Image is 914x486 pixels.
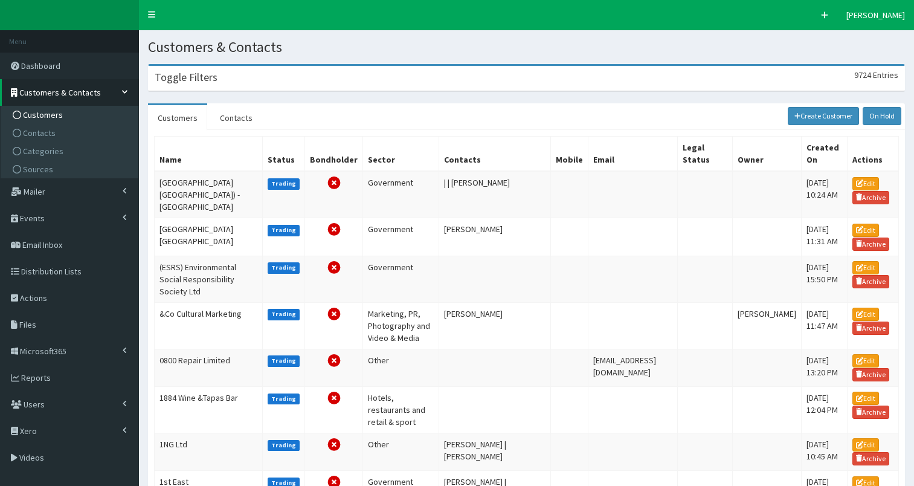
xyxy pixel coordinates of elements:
[155,137,263,172] th: Name
[268,309,300,320] label: Trading
[20,346,66,357] span: Microsoft365
[268,178,300,189] label: Trading
[788,107,860,125] a: Create Customer
[268,225,300,236] label: Trading
[852,238,890,251] a: Archive
[852,406,890,419] a: Archive
[155,349,263,386] td: 0800 Repair Limited
[801,171,847,218] td: [DATE] 10:24 AM
[732,302,801,349] td: [PERSON_NAME]
[852,354,879,368] a: Edit
[155,433,263,470] td: 1NG Ltd
[363,256,439,302] td: Government
[23,146,63,157] span: Categories
[21,372,51,383] span: Reports
[852,308,879,321] a: Edit
[20,293,47,303] span: Actions
[24,399,45,410] span: Users
[20,213,45,224] span: Events
[801,137,847,172] th: Created On
[4,142,138,160] a: Categories
[262,137,305,172] th: Status
[363,171,439,218] td: Government
[551,137,588,172] th: Mobile
[19,87,101,98] span: Customers & Contacts
[801,433,847,470] td: [DATE] 10:45 AM
[363,349,439,386] td: Other
[363,302,439,349] td: Marketing, PR, Photography and Video & Media
[21,266,82,277] span: Distribution Lists
[852,438,879,452] a: Edit
[852,261,879,274] a: Edit
[4,124,138,142] a: Contacts
[852,392,879,405] a: Edit
[148,39,905,55] h1: Customers & Contacts
[863,107,901,125] a: On Hold
[439,171,551,218] td: | | [PERSON_NAME]
[305,137,363,172] th: Bondholder
[732,137,801,172] th: Owner
[852,322,890,335] a: Archive
[363,218,439,256] td: Government
[846,10,905,21] span: [PERSON_NAME]
[24,186,45,197] span: Mailer
[801,386,847,433] td: [DATE] 12:04 PM
[801,302,847,349] td: [DATE] 11:47 AM
[155,218,263,256] td: [GEOGRAPHIC_DATA] [GEOGRAPHIC_DATA]
[852,275,890,288] a: Archive
[210,105,262,131] a: Contacts
[439,218,551,256] td: [PERSON_NAME]
[268,262,300,273] label: Trading
[854,70,871,80] span: 9724
[852,452,890,465] a: Archive
[873,70,898,80] span: Entries
[19,319,36,330] span: Files
[801,256,847,302] td: [DATE] 15:50 PM
[363,386,439,433] td: Hotels, restaurants and retail & sport
[23,164,53,175] span: Sources
[363,137,439,172] th: Sector
[155,386,263,433] td: 1884 Wine &Tapas Bar
[268,355,300,366] label: Trading
[23,128,56,138] span: Contacts
[4,160,138,178] a: Sources
[22,239,62,250] span: Email Inbox
[20,426,37,436] span: Xero
[852,177,879,190] a: Edit
[148,105,207,131] a: Customers
[4,106,138,124] a: Customers
[439,302,551,349] td: [PERSON_NAME]
[852,368,890,381] a: Archive
[852,224,879,237] a: Edit
[268,394,300,404] label: Trading
[155,256,263,302] td: (ESRS) Environmental Social Responsibility Society Ltd
[677,137,732,172] th: Legal Status
[268,440,300,451] label: Trading
[439,433,551,470] td: [PERSON_NAME] | [PERSON_NAME]
[21,60,60,71] span: Dashboard
[155,171,263,218] td: [GEOGRAPHIC_DATA] [GEOGRAPHIC_DATA]) - [GEOGRAPHIC_DATA]
[19,452,44,463] span: Videos
[801,349,847,386] td: [DATE] 13:20 PM
[23,109,63,120] span: Customers
[847,137,898,172] th: Actions
[588,349,678,386] td: [EMAIL_ADDRESS][DOMAIN_NAME]
[155,302,263,349] td: &Co Cultural Marketing
[588,137,678,172] th: Email
[439,137,551,172] th: Contacts
[363,433,439,470] td: Other
[155,72,217,83] h3: Toggle Filters
[852,191,890,204] a: Archive
[801,218,847,256] td: [DATE] 11:31 AM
